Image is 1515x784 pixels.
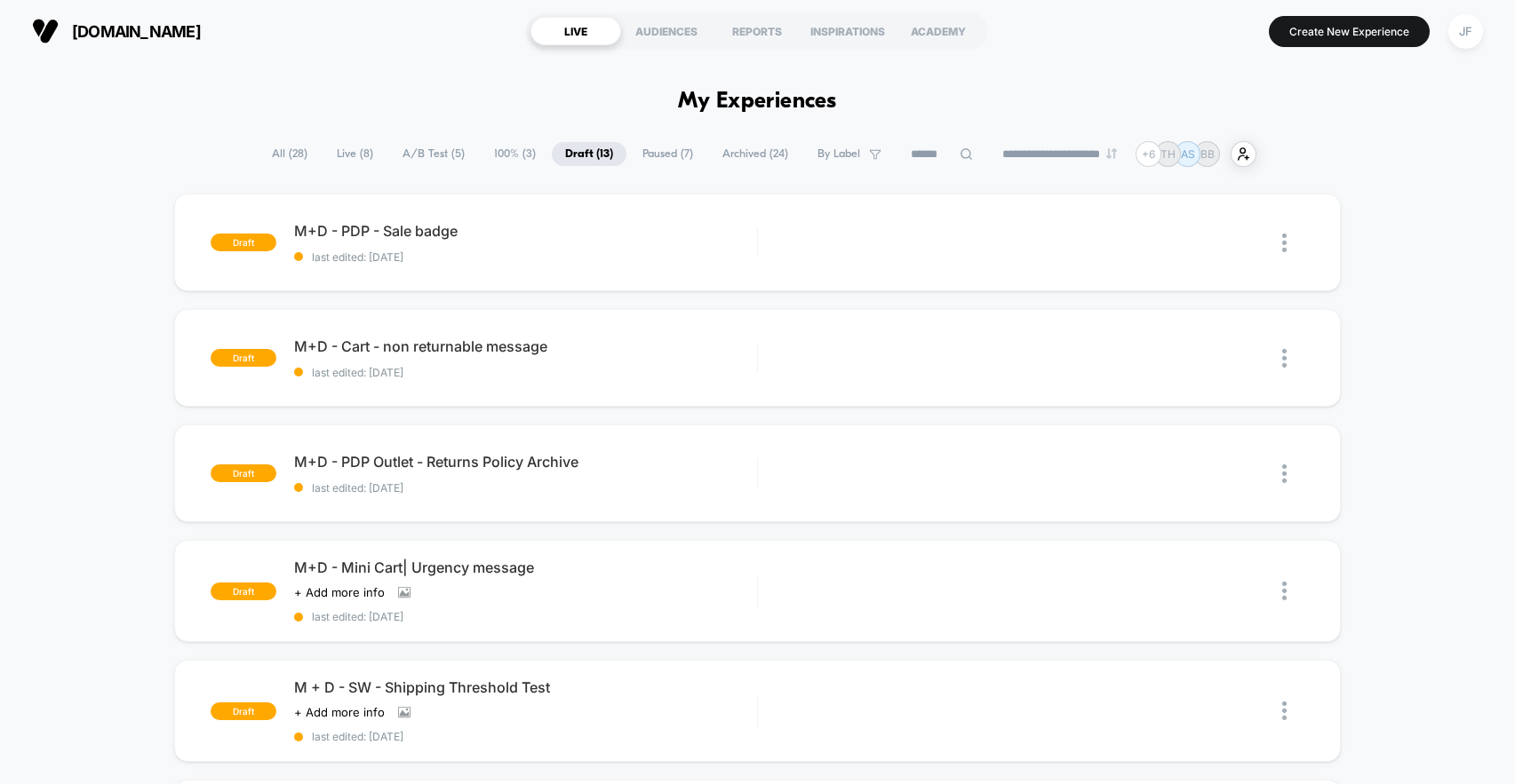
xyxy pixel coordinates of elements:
button: JF [1443,13,1488,50]
div: JF [1448,14,1483,49]
span: By Label [817,147,860,161]
img: Visually logo [32,18,59,44]
span: draft [211,464,276,482]
span: last edited: [DATE] [294,366,757,379]
p: TH [1160,147,1176,161]
span: last edited: [DATE] [294,481,757,495]
div: INSPIRATIONS [802,17,893,45]
img: end [1106,148,1117,159]
span: A/B Test ( 5 ) [389,142,478,166]
img: close [1282,701,1287,720]
span: M+D - PDP - Sale badge [294,222,757,240]
span: M+D - PDP Outlet - Returns Policy Archive [294,453,757,471]
p: AS [1181,147,1195,161]
div: LIVE [530,17,621,45]
span: M + D - SW - Shipping Threshold Test [294,678,757,696]
span: [DOMAIN_NAME] [72,22,201,41]
img: close [1282,464,1287,483]
span: Draft ( 13 ) [552,142,626,166]
span: last edited: [DATE] [294,610,757,623]
div: ACADEMY [893,17,984,45]
span: Live ( 8 ) [323,142,387,166]
span: last edited: [DATE] [294,250,757,264]
span: Paused ( 7 ) [629,142,706,166]
div: AUDIENCES [621,17,712,45]
span: + Add more info [294,705,385,719]
span: last edited: [DATE] [294,730,757,743]
img: close [1282,582,1287,600]
img: close [1282,234,1287,252]
span: draft [211,234,276,251]
span: Archived ( 24 ) [709,142,801,166]
img: close [1282,349,1287,368]
div: + 6 [1136,141,1161,167]
span: + Add more info [294,585,385,599]
span: All ( 28 ) [259,142,321,166]
div: REPORTS [712,17,802,45]
span: 100% ( 3 ) [481,142,549,166]
span: draft [211,349,276,367]
span: M+D - Mini Cart| Urgency message [294,558,757,576]
button: [DOMAIN_NAME] [27,17,206,45]
h1: My Experiences [678,89,837,115]
button: Create New Experience [1269,16,1430,47]
span: M+D - Cart - non returnable message [294,337,757,355]
span: draft [211,702,276,720]
p: BB [1200,147,1215,161]
span: draft [211,582,276,600]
